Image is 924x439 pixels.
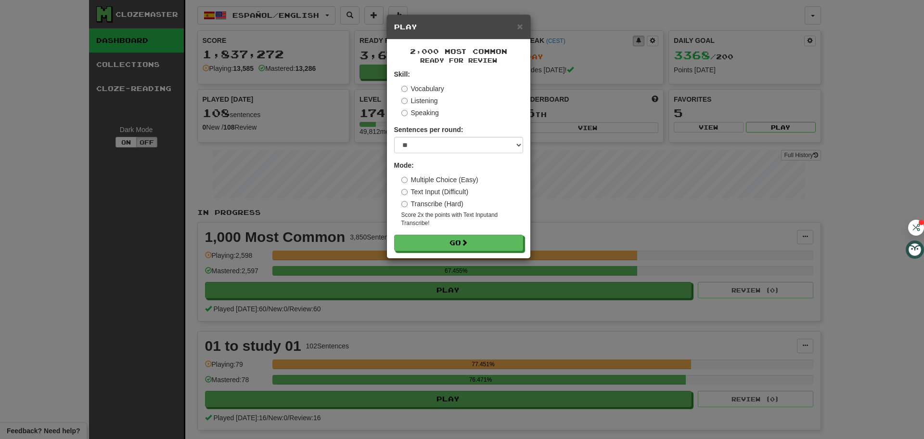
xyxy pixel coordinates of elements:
[401,96,438,106] label: Listening
[401,199,463,209] label: Transcribe (Hard)
[517,21,523,31] button: Close
[401,110,408,116] input: Speaking
[394,22,523,32] h5: Play
[401,84,444,93] label: Vocabulary
[401,189,408,195] input: Text Input (Difficult)
[517,21,523,32] span: ×
[401,98,408,104] input: Listening
[401,201,408,207] input: Transcribe (Hard)
[394,235,523,251] button: Go
[401,187,469,197] label: Text Input (Difficult)
[394,56,523,65] small: Ready for Review
[401,108,439,118] label: Speaking
[401,175,478,185] label: Multiple Choice (Easy)
[394,70,410,78] strong: Skill:
[410,47,507,55] span: 2,000 Most Common
[401,86,408,92] input: Vocabulary
[394,125,463,134] label: Sentences per round:
[401,177,408,183] input: Multiple Choice (Easy)
[394,161,414,169] strong: Mode:
[401,211,523,227] small: Score 2x the points with Text Input and Transcribe !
